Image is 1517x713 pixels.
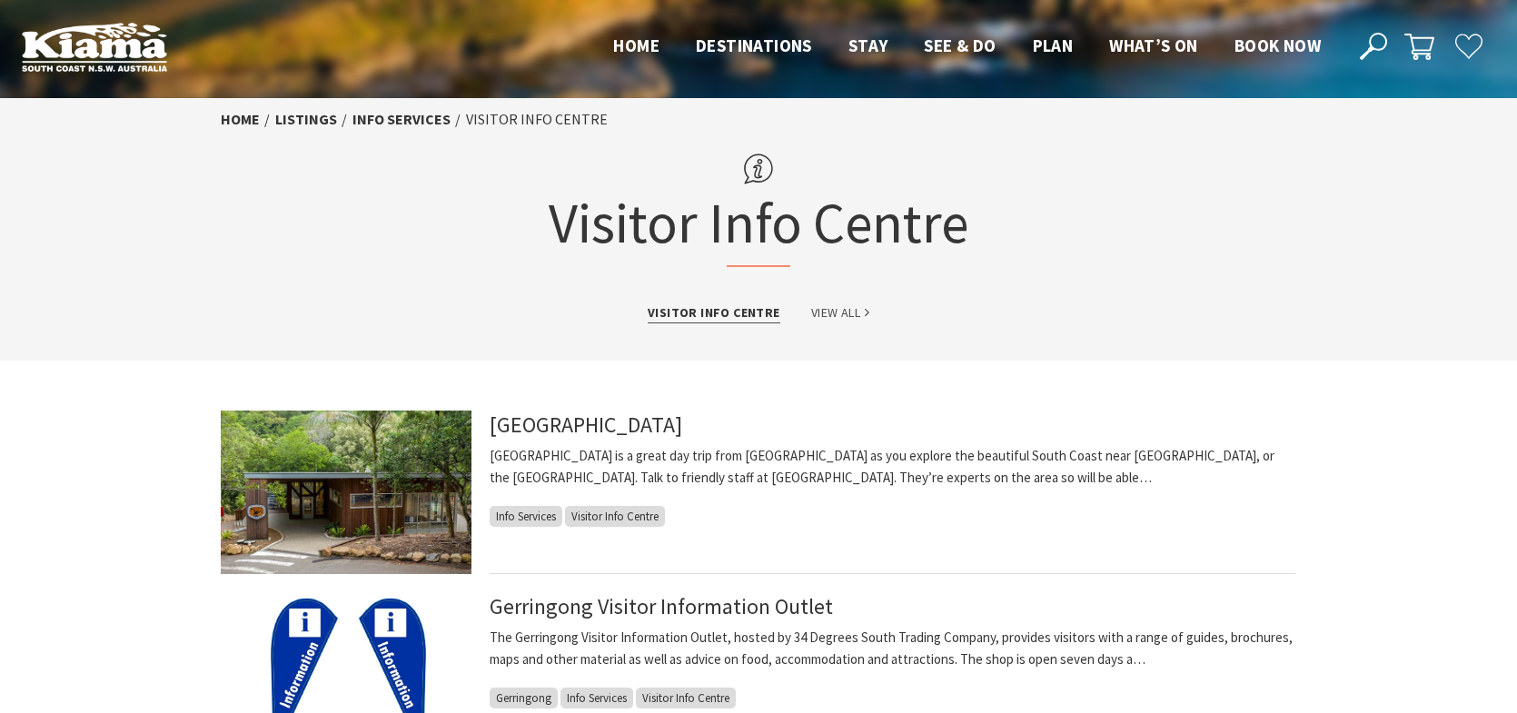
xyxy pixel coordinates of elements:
[924,35,996,56] span: See & Do
[275,110,337,129] a: listings
[636,688,736,708] span: Visitor Info Centre
[1109,35,1198,56] span: What’s On
[648,302,780,323] a: Visitor Info Centre
[595,32,1339,62] nav: Main Menu
[848,35,888,56] span: Stay
[352,110,451,129] a: Info Services
[560,688,633,708] span: Info Services
[811,302,869,323] a: View All
[490,627,1296,670] p: The Gerringong Visitor Information Outlet, hosted by 34 Degrees South Trading Company, provides v...
[22,22,167,72] img: Kiama Logo
[490,411,682,439] a: [GEOGRAPHIC_DATA]
[490,506,562,527] span: Info Services
[490,592,833,620] a: Gerringong Visitor Information Outlet
[221,411,471,574] img: Exterior of Minnamurra Rainforest Centre with zebra crossing in the foreground and rainforest in the
[1033,35,1074,56] span: Plan
[221,110,260,129] a: Home
[613,35,659,56] span: Home
[696,35,812,56] span: Destinations
[466,108,608,132] li: Visitor Info Centre
[490,445,1296,489] p: [GEOGRAPHIC_DATA] is a great day trip from [GEOGRAPHIC_DATA] as you explore the beautiful South C...
[490,688,558,708] span: Gerringong
[565,506,665,527] span: Visitor Info Centre
[549,141,968,267] h1: Visitor Info Centre
[1234,35,1321,56] span: Book now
